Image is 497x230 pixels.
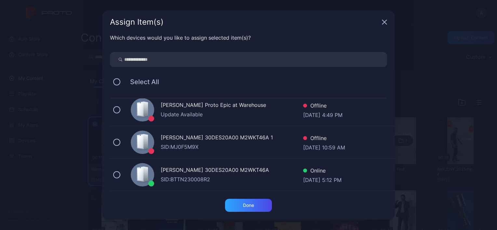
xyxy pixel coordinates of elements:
[161,175,303,183] div: SID: BTTN230008R2
[303,144,345,150] div: [DATE] 10:59 AM
[161,134,303,143] div: [PERSON_NAME] 30DES20A00 M2WKT46A 1
[110,18,379,26] div: Assign Item(s)
[303,102,343,111] div: Offline
[161,101,303,110] div: [PERSON_NAME] Proto Epic at Warehouse
[303,167,342,176] div: Online
[110,34,387,42] div: Which devices would you like to assign selected item(s)?
[303,111,343,118] div: [DATE] 4:49 PM
[243,203,254,208] div: Done
[161,143,303,151] div: SID: MJ0F5M9X
[303,176,342,183] div: [DATE] 5:12 PM
[303,134,345,144] div: Offline
[124,78,159,86] span: Select All
[161,110,303,118] div: Update Available
[225,199,272,212] button: Done
[161,166,303,175] div: [PERSON_NAME] 30DES20A00 M2WKT46A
